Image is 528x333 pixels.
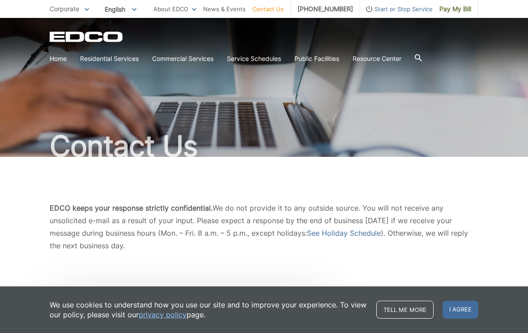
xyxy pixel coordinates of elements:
span: Corporate [50,5,79,13]
span: Pay My Bill [439,4,471,14]
a: Contact Us [252,4,284,14]
span: English [98,2,143,17]
a: See Holiday Schedule [307,227,381,239]
a: Home [50,54,67,64]
b: EDCO keeps your response strictly confidential. [50,203,213,212]
a: Tell me more [376,301,434,319]
span: I agree [443,301,478,319]
a: Commercial Services [152,54,213,64]
a: privacy policy [139,310,187,320]
p: We use cookies to understand how you use our site and to improve your experience. To view our pol... [50,300,367,320]
h1: Contact Us [50,132,478,160]
a: Resource Center [353,54,401,64]
a: Public Facilities [294,54,339,64]
a: News & Events [203,4,246,14]
a: EDCD logo. Return to the homepage. [50,31,124,42]
p: We do not provide it to any outside source. You will not receive any unsolicited e-mail as a resu... [50,202,478,252]
a: Service Schedules [227,54,281,64]
a: About EDCO [153,4,196,14]
a: Residential Services [80,54,139,64]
